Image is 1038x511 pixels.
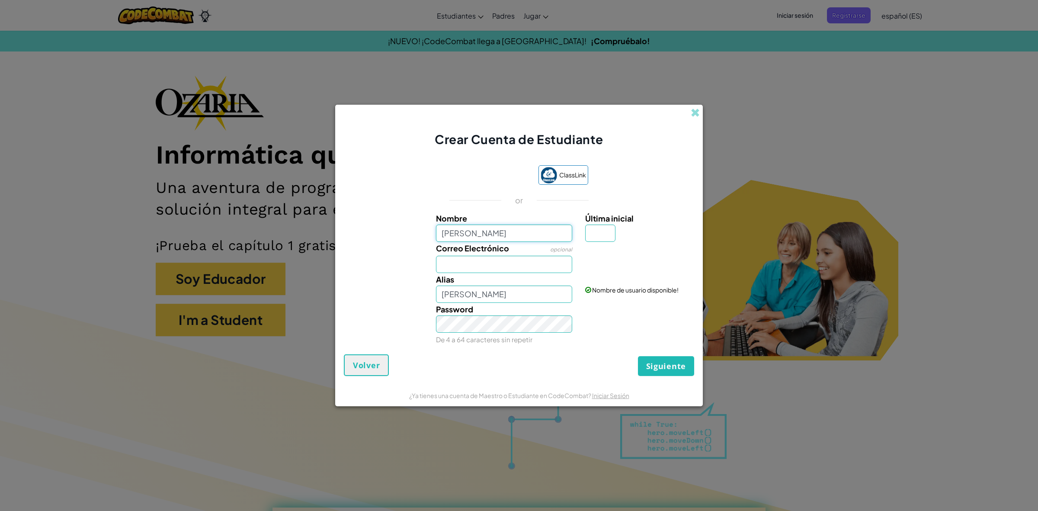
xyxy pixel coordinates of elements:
[436,213,467,223] span: Nombre
[541,167,557,183] img: classlink-logo-small.png
[550,246,572,253] span: opcional
[585,213,634,223] span: Última inicial
[646,361,686,371] span: Siguiente
[436,335,532,344] small: De 4 a 64 caracteres sin repetir
[353,360,380,370] span: Volver
[409,392,592,399] span: ¿Ya tienes una cuenta de Maestro o Estudiante en CodeCombat?
[435,132,603,147] span: Crear Cuenta de Estudiante
[638,356,694,376] button: Siguiente
[559,169,586,181] span: ClassLink
[592,286,679,294] span: Nombre de usuario disponible!
[436,243,509,253] span: Correo Electrónico
[436,304,473,314] span: Password
[515,195,523,206] p: or
[592,392,629,399] a: Iniciar Sesión
[436,274,454,284] span: Alias
[344,354,389,376] button: Volver
[446,167,534,186] iframe: Sign in with Google Button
